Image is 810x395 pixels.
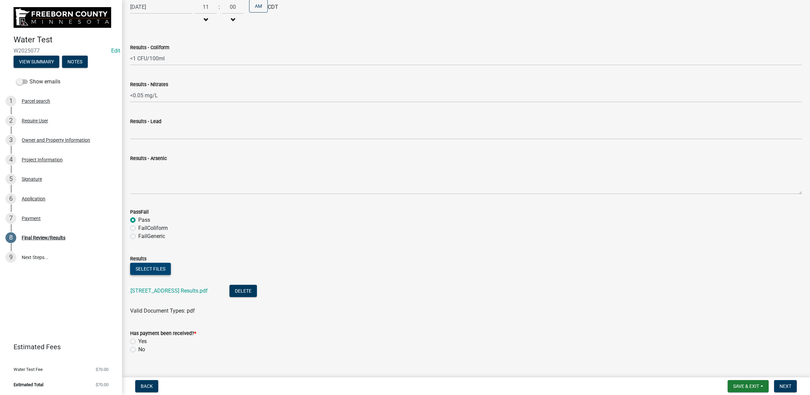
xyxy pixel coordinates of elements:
[22,177,42,181] div: Signature
[130,308,195,314] span: Valid Document Types: pdf
[22,235,65,240] div: Final Review/Results
[5,135,16,145] div: 3
[130,210,149,215] label: PassFail
[130,82,168,87] label: Results - Nitrates
[130,45,169,50] label: Results - Coliform
[135,380,158,392] button: Back
[141,383,153,389] span: Back
[14,35,117,45] h4: Water Test
[62,59,88,65] wm-modal-confirm: Notes
[138,345,145,354] label: No
[130,257,146,261] label: Results
[111,47,120,54] a: Edit
[229,285,257,297] button: Delete
[96,382,108,387] span: $70.00
[130,263,171,275] button: Select files
[779,383,791,389] span: Next
[5,96,16,106] div: 1
[138,232,165,240] label: FailGeneric
[14,382,43,387] span: Estimated Total
[5,340,111,354] a: Estimated Fees
[138,224,168,232] label: FailColiform
[5,213,16,224] div: 7
[130,331,196,336] label: Has payment been received?
[728,380,769,392] button: Save & Exit
[5,154,16,165] div: 4
[217,3,222,11] div: :
[138,216,150,224] label: Pass
[138,337,147,345] label: Yes
[22,99,50,103] div: Parcel search
[16,78,60,86] label: Show emails
[22,196,45,201] div: Application
[5,174,16,184] div: 5
[111,47,120,54] wm-modal-confirm: Edit Application Number
[5,193,16,204] div: 6
[14,59,59,65] wm-modal-confirm: Summary
[5,252,16,263] div: 9
[268,3,278,11] span: CDT
[62,56,88,68] button: Notes
[229,288,257,295] wm-modal-confirm: Delete Document
[96,367,108,372] span: $70.00
[22,157,63,162] div: Project Information
[733,383,759,389] span: Save & Exit
[14,367,43,372] span: Water Test Fee
[22,118,48,123] div: Require User
[774,380,797,392] button: Next
[14,47,108,54] span: W2025077
[14,7,111,28] img: Freeborn County, Minnesota
[14,56,59,68] button: View Summary
[130,156,167,161] label: Results - Arsenic
[130,119,161,124] label: Results - Lead
[22,216,41,221] div: Payment
[5,232,16,243] div: 8
[22,138,90,142] div: Owner and Property Information
[130,288,208,294] a: [STREET_ADDRESS] Results.pdf
[5,115,16,126] div: 2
